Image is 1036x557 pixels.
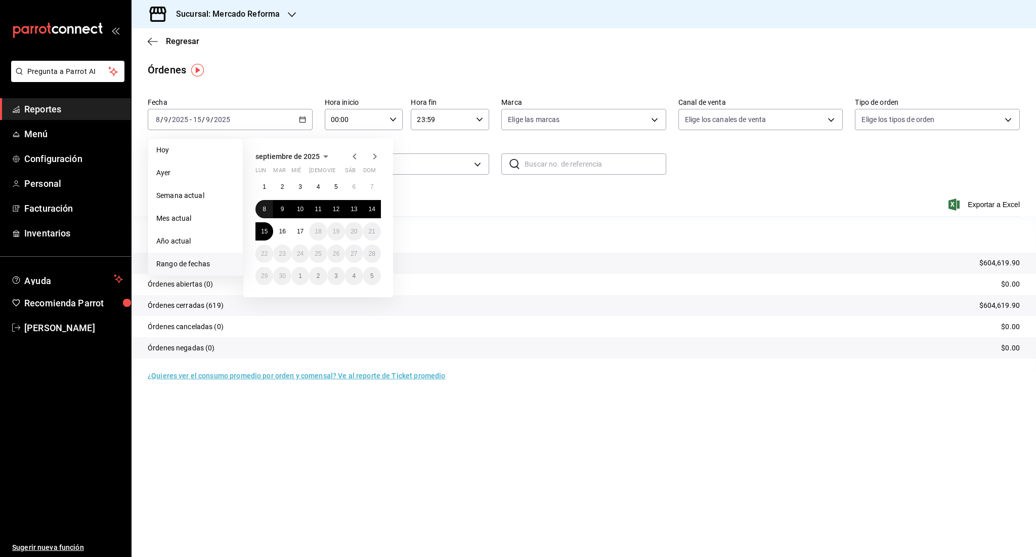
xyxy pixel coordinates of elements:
[351,206,357,213] abbr: 13 de septiembre de 2025
[291,267,309,285] button: 1 de octubre de 2025
[309,222,327,241] button: 18 de septiembre de 2025
[24,296,123,310] span: Recomienda Parrot
[24,177,123,190] span: Personal
[363,178,381,196] button: 7 de septiembre de 2025
[369,228,375,235] abbr: 21 de septiembre de 2025
[273,178,291,196] button: 2 de septiembre de 2025
[261,250,268,257] abbr: 22 de septiembre de 2025
[24,127,123,141] span: Menú
[111,26,119,34] button: open_drawer_menu
[351,250,357,257] abbr: 27 de septiembre de 2025
[291,222,309,241] button: 17 de septiembre de 2025
[171,115,189,124] input: ----
[327,222,345,241] button: 19 de septiembre de 2025
[156,190,235,201] span: Semana actual
[309,245,327,263] button: 25 de septiembre de 2025
[951,198,1020,211] button: Exportar a Excel
[309,267,327,285] button: 2 de octubre de 2025
[255,150,332,163] button: septiembre de 2025
[363,267,381,285] button: 5 de octubre de 2025
[160,115,163,124] span: /
[327,245,345,263] button: 26 de septiembre de 2025
[861,114,934,125] span: Elige los tipos de orden
[334,183,338,190] abbr: 5 de septiembre de 2025
[12,542,123,553] span: Sugerir nueva función
[156,145,235,155] span: Hoy
[255,200,273,218] button: 8 de septiembre de 2025
[261,228,268,235] abbr: 15 de septiembre de 2025
[979,258,1020,268] p: $604,619.90
[315,206,321,213] abbr: 11 de septiembre de 2025
[148,62,186,77] div: Órdenes
[317,183,320,190] abbr: 4 de septiembre de 2025
[327,167,335,178] abbr: viernes
[315,228,321,235] abbr: 18 de septiembre de 2025
[156,236,235,247] span: Año actual
[166,36,199,46] span: Regresar
[148,228,1020,241] p: Resumen
[855,99,1020,106] label: Tipo de orden
[148,99,313,106] label: Fecha
[193,115,202,124] input: --
[273,167,285,178] abbr: martes
[345,178,363,196] button: 6 de septiembre de 2025
[1001,322,1020,332] p: $0.00
[156,168,235,178] span: Ayer
[273,222,291,241] button: 16 de septiembre de 2025
[298,272,302,280] abbr: 1 de octubre de 2025
[297,228,304,235] abbr: 17 de septiembre de 2025
[279,228,285,235] abbr: 16 de septiembre de 2025
[210,115,213,124] span: /
[317,272,320,280] abbr: 2 de octubre de 2025
[525,154,666,174] input: Buscar no. de referencia
[263,206,266,213] abbr: 8 de septiembre de 2025
[298,183,302,190] abbr: 3 de septiembre de 2025
[334,272,338,280] abbr: 3 de octubre de 2025
[363,222,381,241] button: 21 de septiembre de 2025
[279,250,285,257] abbr: 23 de septiembre de 2025
[352,272,356,280] abbr: 4 de octubre de 2025
[363,245,381,263] button: 28 de septiembre de 2025
[24,273,110,285] span: Ayuda
[345,267,363,285] button: 4 de octubre de 2025
[291,167,301,178] abbr: miércoles
[345,200,363,218] button: 13 de septiembre de 2025
[309,200,327,218] button: 11 de septiembre de 2025
[273,200,291,218] button: 9 de septiembre de 2025
[685,114,766,125] span: Elige los canales de venta
[369,206,375,213] abbr: 14 de septiembre de 2025
[148,322,224,332] p: Órdenes canceladas (0)
[213,115,231,124] input: ----
[191,64,204,76] button: Tooltip marker
[255,222,273,241] button: 15 de septiembre de 2025
[255,178,273,196] button: 1 de septiembre de 2025
[168,8,280,20] h3: Sucursal: Mercado Reforma
[148,36,199,46] button: Regresar
[156,259,235,269] span: Rango de fechas
[281,183,284,190] abbr: 2 de septiembre de 2025
[255,245,273,263] button: 22 de septiembre de 2025
[333,250,339,257] abbr: 26 de septiembre de 2025
[309,167,369,178] abbr: jueves
[333,228,339,235] abbr: 19 de septiembre de 2025
[363,200,381,218] button: 14 de septiembre de 2025
[1001,279,1020,290] p: $0.00
[327,178,345,196] button: 5 de septiembre de 2025
[1001,343,1020,353] p: $0.00
[163,115,168,124] input: --
[279,272,285,280] abbr: 30 de septiembre de 2025
[508,114,559,125] span: Elige las marcas
[7,73,124,84] a: Pregunta a Parrot AI
[148,300,224,311] p: Órdenes cerradas (619)
[24,226,123,240] span: Inventarios
[156,213,235,224] span: Mes actual
[369,250,375,257] abbr: 28 de septiembre de 2025
[168,115,171,124] span: /
[327,267,345,285] button: 3 de octubre de 2025
[411,99,489,106] label: Hora fin
[678,99,843,106] label: Canal de venta
[352,183,356,190] abbr: 6 de septiembre de 2025
[333,206,339,213] abbr: 12 de septiembre de 2025
[190,115,192,124] span: -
